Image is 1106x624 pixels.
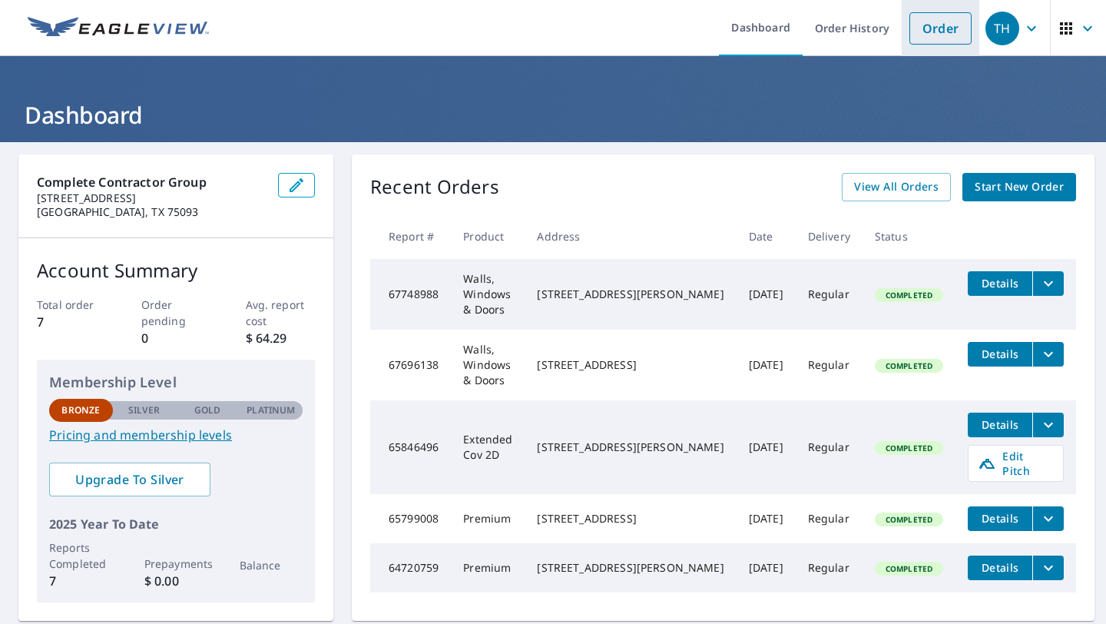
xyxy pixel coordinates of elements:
[962,173,1076,201] a: Start New Order
[876,290,942,300] span: Completed
[985,12,1019,45] div: TH
[451,400,525,494] td: Extended Cov 2D
[842,173,951,201] a: View All Orders
[370,400,451,494] td: 65846496
[128,403,161,417] p: Silver
[1032,506,1064,531] button: filesDropdownBtn-65799008
[246,329,316,347] p: $ 64.29
[796,400,863,494] td: Regular
[451,259,525,330] td: Walls, Windows & Doors
[968,556,1032,580] button: detailsBtn-64720759
[370,543,451,592] td: 64720759
[144,556,208,572] p: Prepayments
[737,494,796,543] td: [DATE]
[194,403,220,417] p: Gold
[737,330,796,400] td: [DATE]
[18,99,1088,131] h1: Dashboard
[968,413,1032,437] button: detailsBtn-65846496
[796,214,863,259] th: Delivery
[968,342,1032,367] button: detailsBtn-67696138
[796,543,863,592] td: Regular
[876,360,942,371] span: Completed
[370,494,451,543] td: 65799008
[37,205,266,219] p: [GEOGRAPHIC_DATA], TX 75093
[796,259,863,330] td: Regular
[1032,342,1064,367] button: filesDropdownBtn-67696138
[537,357,724,373] div: [STREET_ADDRESS]
[537,440,724,455] div: [STREET_ADDRESS][PERSON_NAME]
[37,173,266,191] p: Complete Contractor Group
[978,449,1054,478] span: Edit Pitch
[37,191,266,205] p: [STREET_ADDRESS]
[451,543,525,592] td: Premium
[246,297,316,329] p: Avg. report cost
[370,330,451,400] td: 67696138
[1032,556,1064,580] button: filesDropdownBtn-64720759
[977,417,1023,432] span: Details
[796,494,863,543] td: Regular
[537,287,724,302] div: [STREET_ADDRESS][PERSON_NAME]
[968,445,1064,482] a: Edit Pitch
[977,347,1023,361] span: Details
[49,515,303,533] p: 2025 Year To Date
[876,514,942,525] span: Completed
[49,463,210,496] a: Upgrade To Silver
[37,297,107,313] p: Total order
[61,403,100,417] p: Bronze
[37,313,107,331] p: 7
[451,494,525,543] td: Premium
[977,276,1023,290] span: Details
[909,12,972,45] a: Order
[49,372,303,393] p: Membership Level
[1032,413,1064,437] button: filesDropdownBtn-65846496
[737,400,796,494] td: [DATE]
[737,259,796,330] td: [DATE]
[49,426,303,444] a: Pricing and membership levels
[370,173,499,201] p: Recent Orders
[876,563,942,574] span: Completed
[968,506,1032,531] button: detailsBtn-65799008
[968,271,1032,296] button: detailsBtn-67748988
[525,214,736,259] th: Address
[796,330,863,400] td: Regular
[863,214,955,259] th: Status
[61,471,198,488] span: Upgrade To Silver
[247,403,295,417] p: Platinum
[537,560,724,576] div: [STREET_ADDRESS][PERSON_NAME]
[737,543,796,592] td: [DATE]
[451,214,525,259] th: Product
[975,178,1064,197] span: Start New Order
[737,214,796,259] th: Date
[370,259,451,330] td: 67748988
[49,539,113,572] p: Reports Completed
[37,257,315,284] p: Account Summary
[370,214,451,259] th: Report #
[28,17,209,40] img: EV Logo
[876,443,942,453] span: Completed
[240,557,303,573] p: Balance
[49,572,113,590] p: 7
[537,511,724,526] div: [STREET_ADDRESS]
[144,572,208,590] p: $ 0.00
[141,297,211,329] p: Order pending
[854,178,939,197] span: View All Orders
[451,330,525,400] td: Walls, Windows & Doors
[141,329,211,347] p: 0
[977,560,1023,575] span: Details
[1032,271,1064,296] button: filesDropdownBtn-67748988
[977,511,1023,526] span: Details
